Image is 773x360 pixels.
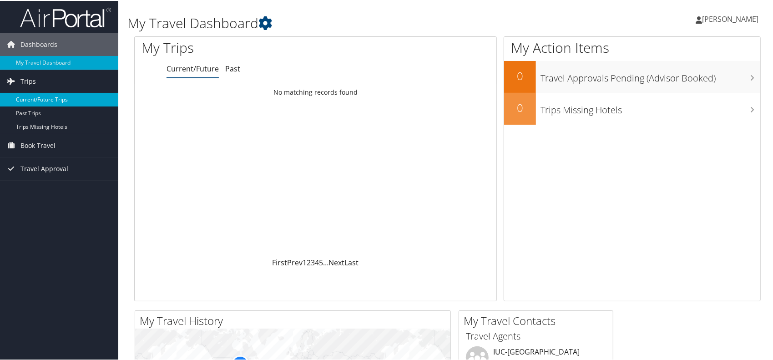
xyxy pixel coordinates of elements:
[541,98,760,116] h3: Trips Missing Hotels
[20,32,57,55] span: Dashboards
[272,257,287,267] a: First
[504,99,536,115] h2: 0
[135,83,496,100] td: No matching records found
[328,257,344,267] a: Next
[140,312,450,328] h2: My Travel History
[323,257,328,267] span: …
[696,5,768,32] a: [PERSON_NAME]
[344,257,359,267] a: Last
[702,13,758,23] span: [PERSON_NAME]
[504,67,536,83] h2: 0
[464,312,613,328] h2: My Travel Contacts
[20,157,68,179] span: Travel Approval
[225,63,240,73] a: Past
[504,60,760,92] a: 0Travel Approvals Pending (Advisor Booked)
[287,257,303,267] a: Prev
[541,66,760,84] h3: Travel Approvals Pending (Advisor Booked)
[315,257,319,267] a: 4
[504,37,760,56] h1: My Action Items
[466,329,606,342] h3: Travel Agents
[307,257,311,267] a: 2
[319,257,323,267] a: 5
[504,92,760,124] a: 0Trips Missing Hotels
[303,257,307,267] a: 1
[20,133,56,156] span: Book Travel
[311,257,315,267] a: 3
[127,13,554,32] h1: My Travel Dashboard
[167,63,219,73] a: Current/Future
[141,37,339,56] h1: My Trips
[20,69,36,92] span: Trips
[20,6,111,27] img: airportal-logo.png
